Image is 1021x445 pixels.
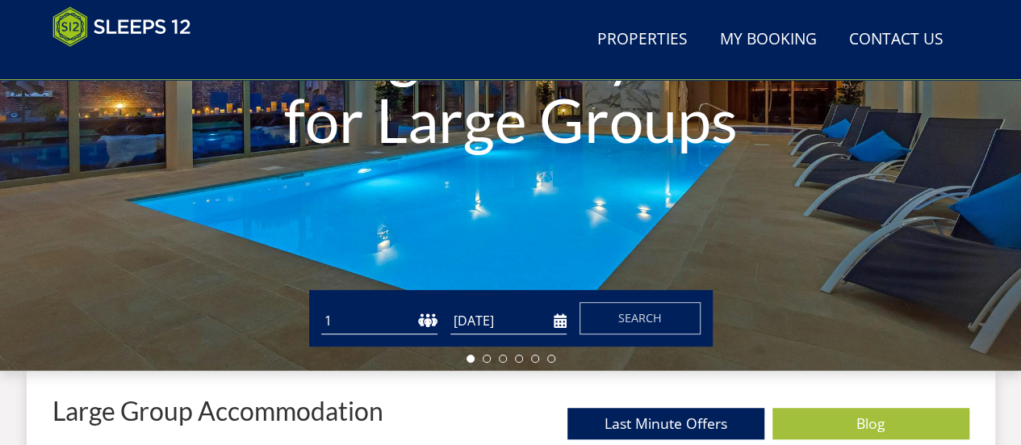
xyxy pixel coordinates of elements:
[52,6,191,47] img: Sleeps 12
[772,408,969,439] a: Blog
[567,408,764,439] a: Last Minute Offers
[450,308,567,334] input: Arrival Date
[591,22,694,58] a: Properties
[52,397,383,425] p: Large Group Accommodation
[580,302,701,334] button: Search
[618,310,662,325] span: Search
[843,22,950,58] a: Contact Us
[44,57,214,70] iframe: Customer reviews powered by Trustpilot
[713,22,823,58] a: My Booking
